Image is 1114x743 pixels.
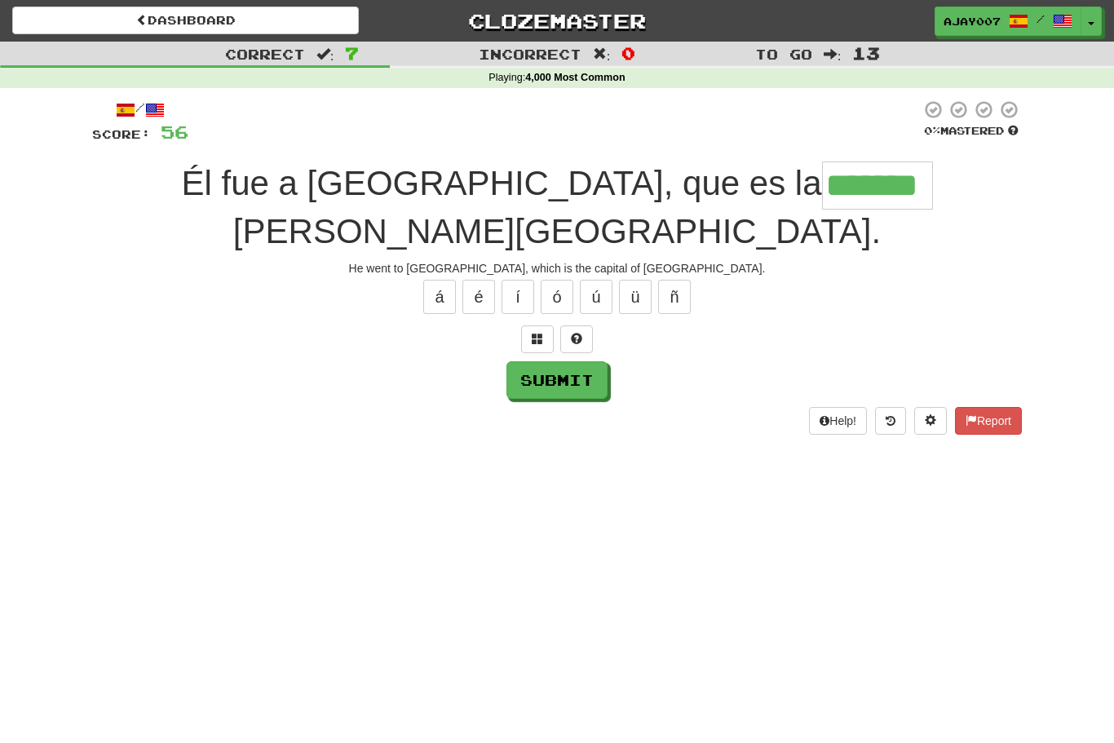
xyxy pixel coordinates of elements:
button: á [423,280,456,314]
button: Submit [506,361,608,399]
button: é [462,280,495,314]
button: Round history (alt+y) [875,407,906,435]
span: To go [755,46,812,62]
span: : [316,47,334,61]
button: Switch sentence to multiple choice alt+p [521,325,554,353]
span: / [1037,13,1045,24]
button: Help! [809,407,867,435]
span: 0 % [924,124,940,137]
button: ó [541,280,573,314]
span: Correct [225,46,305,62]
span: : [824,47,842,61]
span: 13 [852,43,880,63]
span: [PERSON_NAME][GEOGRAPHIC_DATA]. [233,212,881,250]
span: 56 [161,122,188,142]
strong: 4,000 Most Common [525,72,625,83]
button: ñ [658,280,691,314]
span: 7 [345,43,359,63]
div: He went to [GEOGRAPHIC_DATA], which is the capital of [GEOGRAPHIC_DATA]. [92,260,1022,276]
span: Incorrect [479,46,581,62]
a: Clozemaster [383,7,730,35]
a: ajay007 / [935,7,1081,36]
span: Score: [92,127,151,141]
button: ú [580,280,612,314]
button: ü [619,280,652,314]
a: Dashboard [12,7,359,34]
span: ajay007 [944,14,1001,29]
span: 0 [621,43,635,63]
button: Single letter hint - you only get 1 per sentence and score half the points! alt+h [560,325,593,353]
button: í [502,280,534,314]
button: Report [955,407,1022,435]
span: : [593,47,611,61]
div: / [92,100,188,120]
span: Él fue a [GEOGRAPHIC_DATA], que es la [181,164,821,202]
div: Mastered [921,124,1022,139]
